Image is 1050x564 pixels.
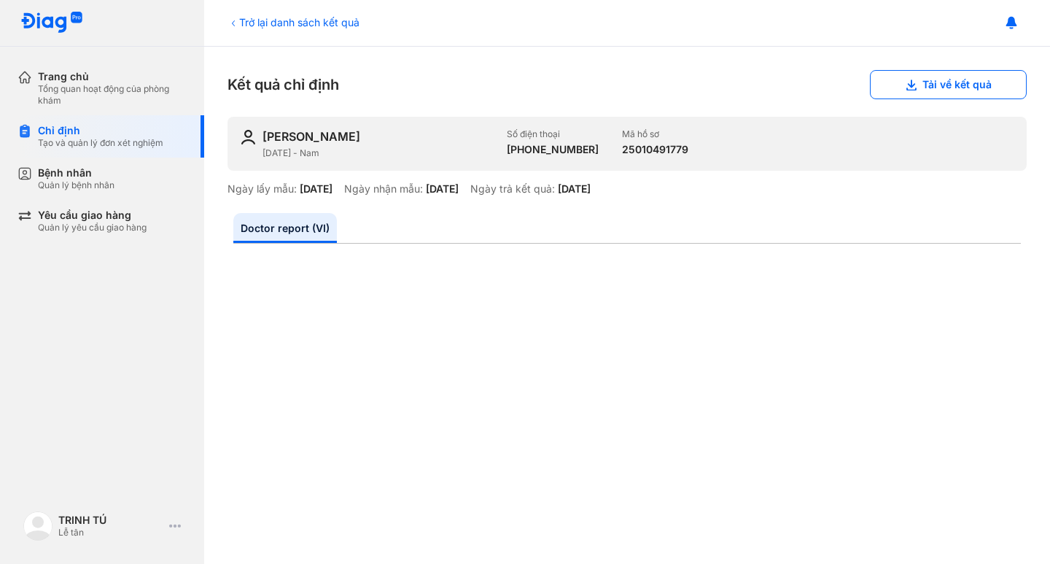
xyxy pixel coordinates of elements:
div: [PHONE_NUMBER] [507,143,599,156]
div: [DATE] [300,182,332,196]
div: Ngày lấy mẫu: [227,182,297,196]
div: Bệnh nhân [38,166,114,179]
div: Trang chủ [38,70,187,83]
div: Ngày trả kết quả: [470,182,555,196]
div: [PERSON_NAME] [262,128,360,144]
div: [DATE] [426,182,459,196]
div: Tạo và quản lý đơn xét nghiệm [38,137,163,149]
button: Tải về kết quả [870,70,1027,99]
div: Quản lý yêu cầu giao hàng [38,222,147,233]
img: logo [20,12,83,34]
div: Mã hồ sơ [622,128,688,140]
div: 25010491779 [622,143,688,156]
div: Chỉ định [38,124,163,137]
div: Quản lý bệnh nhân [38,179,114,191]
div: TRINH TÚ [58,514,163,527]
div: Ngày nhận mẫu: [344,182,423,196]
div: Lễ tân [58,527,163,538]
a: Doctor report (VI) [233,213,337,243]
img: user-icon [239,128,257,146]
div: [DATE] [558,182,591,196]
div: Kết quả chỉ định [227,70,1027,99]
div: Yêu cầu giao hàng [38,209,147,222]
div: Số điện thoại [507,128,599,140]
div: [DATE] - Nam [262,147,495,159]
div: Trở lại danh sách kết quả [227,15,359,30]
img: logo [23,511,52,541]
div: Tổng quan hoạt động của phòng khám [38,83,187,107]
